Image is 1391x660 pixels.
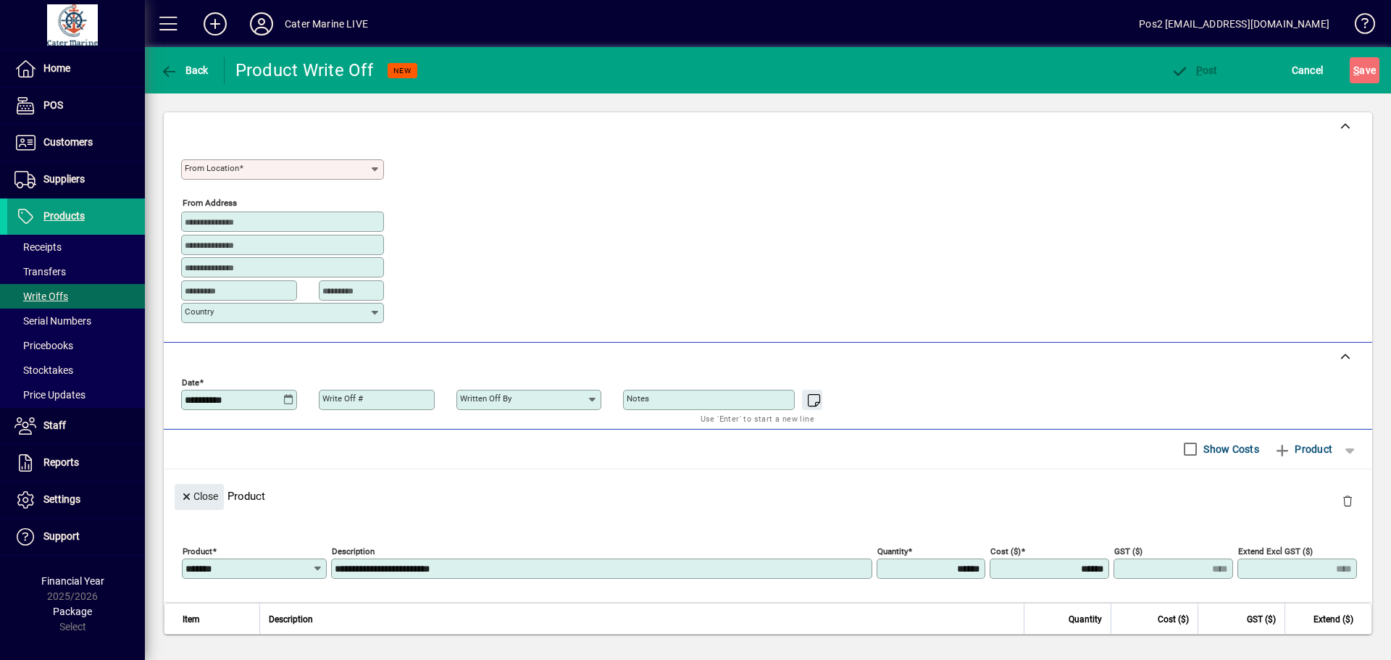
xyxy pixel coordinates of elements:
span: Staff [43,419,66,431]
div: Pos2 [EMAIL_ADDRESS][DOMAIN_NAME] [1139,12,1329,35]
span: Product [1274,438,1332,461]
span: Cost ($) [1158,611,1189,627]
mat-label: Cost ($) [990,546,1021,556]
span: Support [43,530,80,542]
span: Customers [43,136,93,148]
app-page-header-button: Back [145,57,225,83]
span: ost [1171,64,1218,76]
span: GST ($) [1247,611,1276,627]
button: Cancel [1288,57,1327,83]
span: Item [183,611,200,627]
span: Write Offs [14,291,68,302]
a: Settings [7,482,145,518]
a: Staff [7,408,145,444]
span: Price Updates [14,389,85,401]
div: Product [164,469,1372,522]
span: Home [43,62,70,74]
span: Products [43,210,85,222]
a: Transfers [7,259,145,284]
div: Product Write Off [235,59,373,82]
span: S [1353,64,1359,76]
div: Cater Marine LIVE [285,12,368,35]
a: Stocktakes [7,358,145,383]
button: Profile [238,11,285,37]
span: Stocktakes [14,364,73,376]
span: POS [43,99,63,111]
mat-hint: Use 'Enter' to start a new line [701,410,814,427]
button: Close [175,484,224,510]
a: Reports [7,445,145,481]
a: Home [7,51,145,87]
mat-label: Product [183,546,212,556]
span: Quantity [1069,611,1102,627]
app-page-header-button: Delete [1330,494,1365,507]
button: Back [156,57,212,83]
span: NEW [393,66,412,75]
span: Suppliers [43,173,85,185]
a: Customers [7,125,145,161]
button: Product [1266,436,1340,462]
a: Suppliers [7,162,145,198]
span: Serial Numbers [14,315,91,327]
mat-label: Written off by [460,393,511,404]
span: Transfers [14,266,66,277]
mat-label: From location [185,163,239,173]
span: Reports [43,456,79,468]
button: Post [1167,57,1221,83]
mat-label: Quantity [877,546,908,556]
label: Show Costs [1200,442,1259,456]
span: Financial Year [41,575,104,587]
span: Pricebooks [14,340,73,351]
a: Write Offs [7,284,145,309]
span: Close [180,485,218,509]
span: Extend ($) [1313,611,1353,627]
mat-label: GST ($) [1114,546,1143,556]
mat-label: Write Off # [322,393,363,404]
mat-label: Extend excl GST ($) [1238,546,1313,556]
span: Back [160,64,209,76]
span: Package [53,606,92,617]
a: Support [7,519,145,555]
a: Serial Numbers [7,309,145,333]
a: Receipts [7,235,145,259]
button: Add [192,11,238,37]
span: P [1196,64,1203,76]
span: Settings [43,493,80,505]
span: Receipts [14,241,62,253]
mat-label: Date [182,377,199,387]
button: Save [1350,57,1379,83]
span: Description [269,611,313,627]
app-page-header-button: Close [171,489,227,502]
button: Delete [1330,484,1365,519]
a: Price Updates [7,383,145,407]
a: Pricebooks [7,333,145,358]
mat-label: Country [185,306,214,317]
mat-label: Description [332,546,375,556]
mat-label: Notes [627,393,649,404]
span: ave [1353,59,1376,82]
a: POS [7,88,145,124]
span: Cancel [1292,59,1324,82]
a: Knowledge Base [1344,3,1373,50]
